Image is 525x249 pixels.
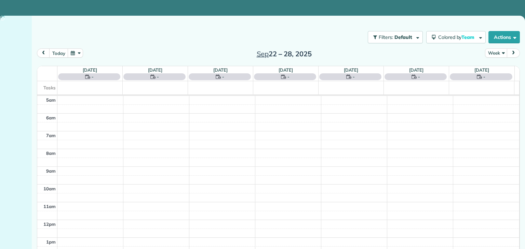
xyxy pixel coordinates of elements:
button: Colored byTeam [426,31,486,43]
button: Actions [488,31,520,43]
span: - [157,73,159,80]
span: Tasks [43,85,56,90]
button: prev [37,48,50,58]
span: Colored by [438,34,477,40]
span: - [222,73,224,80]
span: Sep [257,49,269,58]
span: 9am [46,168,56,174]
button: today [49,48,68,58]
a: [DATE] [279,67,293,73]
button: Week [485,48,507,58]
button: next [507,48,520,58]
a: [DATE] [213,67,228,73]
a: [DATE] [83,67,97,73]
span: Team [461,34,475,40]
a: [DATE] [409,67,424,73]
span: 6am [46,115,56,120]
h2: 22 – 28, 2025 [241,50,327,58]
span: - [483,73,485,80]
span: - [418,73,420,80]
span: 12pm [43,221,56,227]
span: 7am [46,133,56,138]
span: 11am [43,204,56,209]
span: Filters: [379,34,393,40]
button: Filters: Default [368,31,423,43]
span: 8am [46,150,56,156]
span: 1pm [46,239,56,245]
span: - [287,73,290,80]
span: - [92,73,94,80]
span: Default [394,34,413,40]
a: [DATE] [474,67,489,73]
span: - [353,73,355,80]
a: Filters: Default [364,31,423,43]
span: 10am [43,186,56,191]
span: 5am [46,97,56,103]
a: [DATE] [148,67,163,73]
a: [DATE] [344,67,359,73]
